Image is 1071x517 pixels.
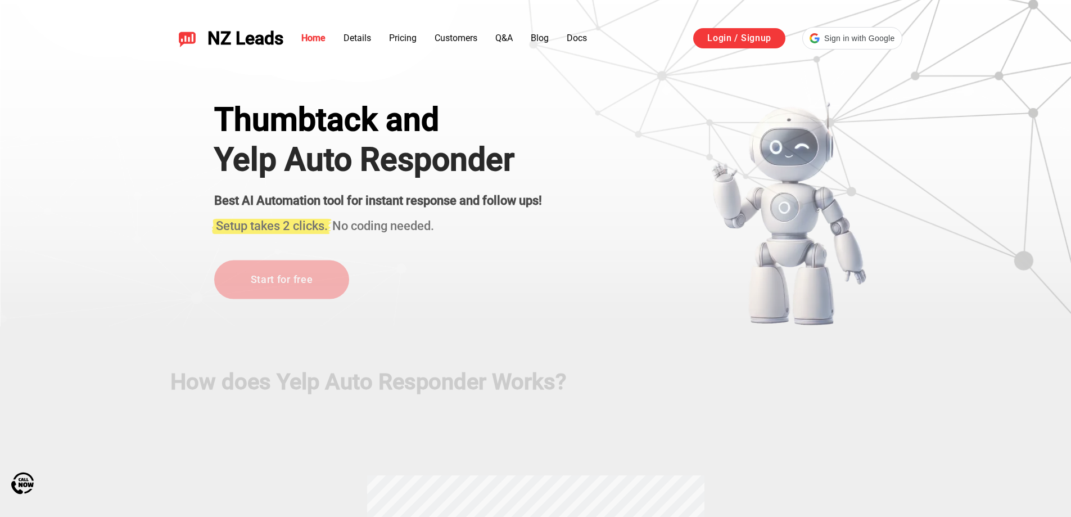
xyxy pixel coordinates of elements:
[824,33,894,44] span: Sign in with Google
[207,28,283,49] span: NZ Leads
[214,194,542,208] strong: Best AI Automation tool for instant response and follow ups!
[214,141,542,178] h1: Yelp Auto Responder
[344,33,371,43] a: Details
[435,33,477,43] a: Customers
[802,27,902,50] div: Sign in with Google
[214,260,349,299] a: Start for free
[214,212,542,235] h3: No coding needed.
[11,472,34,494] img: Call Now
[495,33,513,43] a: Q&A
[214,101,542,138] div: Thumbtack and
[531,33,549,43] a: Blog
[178,29,196,47] img: NZ Leads logo
[301,33,326,43] a: Home
[567,33,587,43] a: Docs
[693,28,785,48] a: Login / Signup
[711,101,867,326] img: yelp bot
[389,33,417,43] a: Pricing
[170,369,901,395] h2: How does Yelp Auto Responder Works?
[216,219,328,233] span: Setup takes 2 clicks.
